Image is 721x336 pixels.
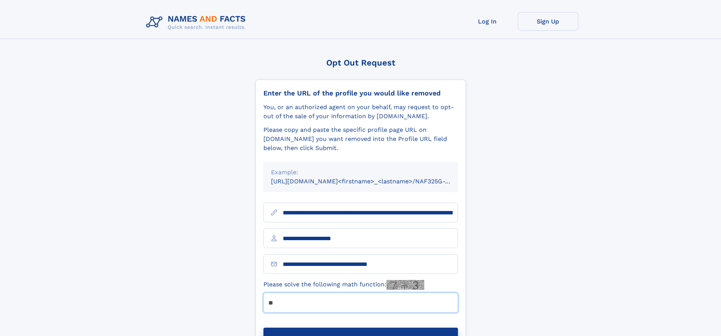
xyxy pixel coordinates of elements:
[457,12,518,31] a: Log In
[518,12,578,31] a: Sign Up
[263,125,458,153] div: Please copy and paste the specific profile page URL on [DOMAIN_NAME] you want removed into the Pr...
[255,58,466,67] div: Opt Out Request
[263,89,458,97] div: Enter the URL of the profile you would like removed
[263,280,424,290] label: Please solve the following math function:
[263,103,458,121] div: You, or an authorized agent on your behalf, may request to opt-out of the sale of your informatio...
[143,12,252,33] img: Logo Names and Facts
[271,178,472,185] small: [URL][DOMAIN_NAME]<firstname>_<lastname>/NAF325G-xxxxxxxx
[271,168,450,177] div: Example:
